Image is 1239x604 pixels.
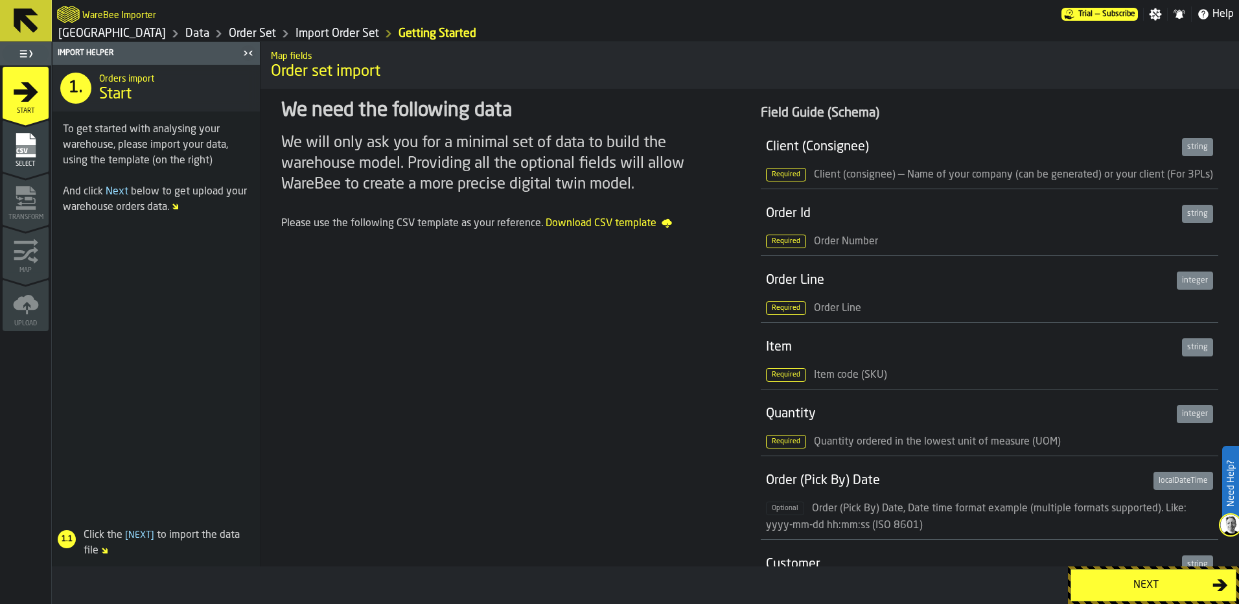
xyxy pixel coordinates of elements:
div: Customer [766,555,1177,574]
span: Required [766,235,806,248]
label: button-toggle-Notifications [1168,8,1191,21]
div: string [1182,555,1213,574]
a: logo-header [57,3,80,26]
span: Next [106,187,128,197]
span: Order (Pick By) Date, Date time format example (multiple formats supported). Like: yyyy-mm-dd hh:... [766,504,1187,531]
div: And click below to get upload your warehouse orders data. [63,184,249,215]
div: Order Line [766,272,1172,290]
span: Order set import [271,62,1229,82]
div: We need the following data [281,99,739,122]
a: link-to-/wh/i/b8e8645a-5c77-43f4-8135-27e3a4d97801/import/orders/ [295,27,379,41]
span: Optional [766,502,804,515]
span: 1.1 [58,535,75,544]
label: button-toggle-Close me [239,45,257,61]
span: Required [766,168,806,181]
span: Start [99,84,132,105]
a: link-to-/wh/i/b8e8645a-5c77-43f4-8135-27e3a4d97801/data/orders/ [229,27,276,41]
span: Transform [3,214,49,221]
span: Subscribe [1102,10,1135,19]
div: string [1182,338,1213,356]
div: Order Id [766,205,1177,223]
h2: Sub Title [271,49,1229,62]
li: menu Map [3,226,49,278]
span: Upload [3,320,49,327]
li: menu Start [3,67,49,119]
div: string [1182,138,1213,156]
a: link-to-/wh/i/b8e8645a-5c77-43f4-8135-27e3a4d97801/import/orders [399,27,476,41]
div: To get started with analysing your warehouse, please import your data, using the template (on the... [63,122,249,168]
span: ] [151,531,154,540]
span: Help [1212,6,1234,22]
span: Please use the following CSV template as your reference. [281,218,543,229]
span: Trial [1078,10,1093,19]
span: [ [125,531,128,540]
div: Item [766,338,1177,356]
span: Select [3,161,49,168]
label: button-toggle-Help [1192,6,1239,22]
span: Quantity ordered in the lowest unit of measure (UOM) [814,437,1061,447]
span: Client (consignee) — Name of your company (can be generated) or your client (For 3PLs) [814,170,1213,180]
li: menu Transform [3,173,49,225]
div: We will only ask you for a minimal set of data to build the warehouse model. Providing all the op... [281,133,739,195]
div: Menu Subscription [1061,8,1138,21]
div: title-Order set import [261,42,1239,89]
span: Item code (SKU) [814,370,887,380]
li: menu Upload [3,279,49,331]
a: Download CSV template [546,216,672,233]
label: button-toggle-Toggle Full Menu [3,45,49,63]
span: Download CSV template [546,216,672,231]
div: integer [1177,405,1213,423]
div: Order (Pick By) Date [766,472,1148,490]
h2: Sub Title [82,8,156,21]
label: button-toggle-Settings [1144,8,1167,21]
span: — [1095,10,1100,19]
nav: Breadcrumb [57,26,645,41]
a: link-to-/wh/i/b8e8645a-5c77-43f4-8135-27e3a4d97801/pricing/ [1061,8,1138,21]
div: integer [1177,272,1213,290]
div: Quantity [766,405,1172,423]
li: menu Select [3,120,49,172]
h2: Sub Title [99,71,249,84]
span: Map [3,267,49,274]
div: Import Helper [55,49,239,58]
a: link-to-/wh/i/b8e8645a-5c77-43f4-8135-27e3a4d97801 [58,27,166,41]
div: title-Start [52,65,260,111]
span: Order Number [814,237,878,247]
span: Required [766,435,806,448]
label: Need Help? [1223,447,1238,520]
span: Order Line [814,303,861,314]
div: Field Guide (Schema) [761,104,1218,122]
button: button-Next [1071,569,1236,601]
a: link-to-/wh/i/b8e8645a-5c77-43f4-8135-27e3a4d97801/data [185,27,209,41]
div: Next [1079,577,1212,593]
div: localDateTime [1153,472,1213,490]
span: Next [122,531,157,540]
span: Required [766,301,806,315]
div: Client (Consignee) [766,138,1177,156]
header: Import Helper [52,42,260,65]
div: string [1182,205,1213,223]
span: Start [3,108,49,115]
span: Required [766,368,806,382]
div: Click the to import the data file [52,528,255,559]
div: 1. [60,73,91,104]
